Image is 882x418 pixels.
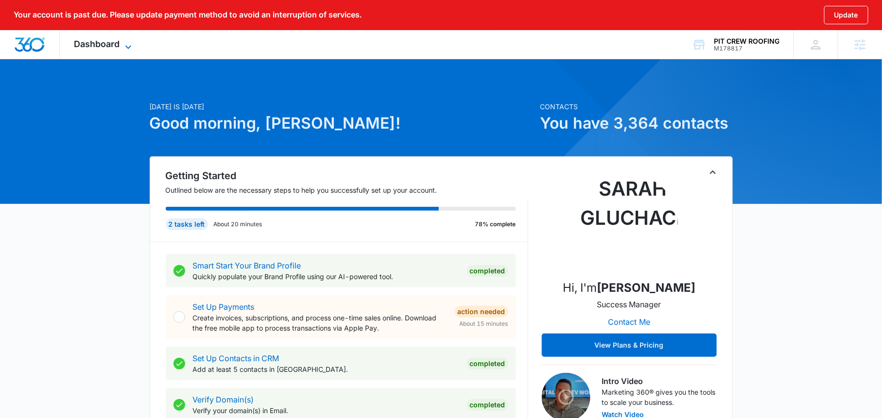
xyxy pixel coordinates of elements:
[14,10,362,19] p: Your account is past due. Please update payment method to avoid an interruption of services.
[193,364,459,374] p: Add at least 5 contacts in [GEOGRAPHIC_DATA].
[166,185,528,195] p: Outlined below are the necessary steps to help you successfully set up your account.
[166,168,528,183] h2: Getting Started
[74,39,120,49] span: Dashboard
[581,174,678,271] img: Sarah Gluchacki
[714,37,779,45] div: account name
[602,387,717,407] p: Marketing 360® gives you the tools to scale your business.
[193,313,447,333] p: Create invoices, subscriptions, and process one-time sales online. Download the free mobile app t...
[707,167,719,178] button: Toggle Collapse
[540,112,733,135] h1: You have 3,364 contacts
[193,353,279,363] a: Set Up Contacts in CRM
[542,334,717,357] button: View Plans & Pricing
[602,375,717,387] h3: Intro Video
[193,405,459,416] p: Verify your domain(s) in Email.
[602,411,644,418] button: Watch Video
[467,265,508,277] div: Completed
[214,220,262,229] p: About 20 minutes
[455,306,508,318] div: Action Needed
[563,279,695,297] p: Hi, I'm
[467,399,508,411] div: Completed
[598,310,660,334] button: Contact Me
[193,261,301,270] a: Smart Start Your Brand Profile
[460,319,508,328] span: About 15 minutes
[597,281,695,295] strong: [PERSON_NAME]
[150,101,535,112] p: [DATE] is [DATE]
[193,302,255,312] a: Set Up Payments
[467,358,508,369] div: Completed
[540,101,733,112] p: Contacts
[166,218,208,230] div: 2 tasks left
[714,45,779,52] div: account id
[475,220,516,229] p: 78% complete
[193,395,254,404] a: Verify Domain(s)
[824,6,868,24] button: Update
[150,112,535,135] h1: Good morning, [PERSON_NAME]!
[597,299,661,310] p: Success Manager
[193,271,459,282] p: Quickly populate your Brand Profile using our AI-powered tool.
[60,30,149,59] div: Dashboard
